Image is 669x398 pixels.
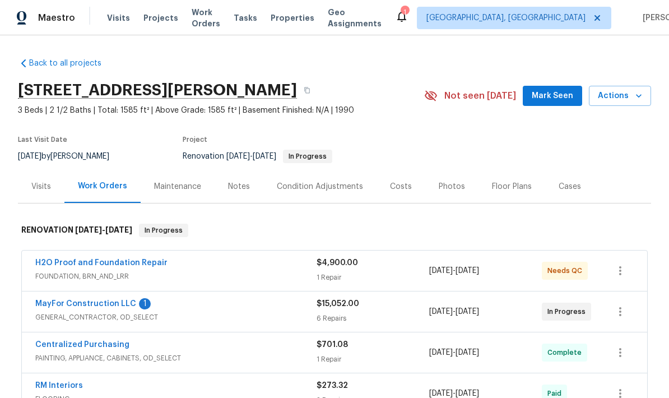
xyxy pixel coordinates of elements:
span: Project [183,136,207,143]
span: [DATE] [429,267,453,275]
span: FOUNDATION, BRN_AND_LRR [35,271,317,282]
button: Copy Address [297,80,317,100]
span: Work Orders [192,7,220,29]
div: 1 Repair [317,354,429,365]
span: $273.32 [317,382,348,390]
a: MayFor Construction LLC [35,300,136,308]
span: - [429,347,479,358]
span: Not seen [DATE] [444,90,516,101]
button: Actions [589,86,651,107]
div: Condition Adjustments [277,181,363,192]
span: Complete [547,347,586,358]
div: Maintenance [154,181,201,192]
span: - [429,265,479,276]
span: $701.08 [317,341,348,349]
a: H2O Proof and Foundation Repair [35,259,168,267]
div: Visits [31,181,51,192]
span: GENERAL_CONTRACTOR, OD_SELECT [35,312,317,323]
span: Projects [143,12,178,24]
div: Costs [390,181,412,192]
span: [GEOGRAPHIC_DATA], [GEOGRAPHIC_DATA] [426,12,586,24]
div: 6 Repairs [317,313,429,324]
span: In Progress [547,306,590,317]
div: RENOVATION [DATE]-[DATE]In Progress [18,212,651,248]
span: Renovation [183,152,332,160]
span: [DATE] [456,267,479,275]
span: [DATE] [456,308,479,316]
span: Last Visit Date [18,136,67,143]
span: [DATE] [105,226,132,234]
span: Geo Assignments [328,7,382,29]
span: $15,052.00 [317,300,359,308]
div: 1 [401,7,408,18]
span: [DATE] [18,152,41,160]
span: Tasks [234,14,257,22]
span: Actions [598,89,642,103]
span: Mark Seen [532,89,573,103]
div: Floor Plans [492,181,532,192]
div: Cases [559,181,581,192]
span: In Progress [140,225,187,236]
span: PAINTING, APPLIANCE, CABINETS, OD_SELECT [35,353,317,364]
span: - [75,226,132,234]
span: In Progress [284,153,331,160]
button: Mark Seen [523,86,582,107]
div: 1 [139,298,151,309]
span: Properties [271,12,314,24]
span: [DATE] [253,152,276,160]
span: Needs QC [547,265,587,276]
span: [DATE] [456,390,479,397]
div: 1 Repair [317,272,429,283]
h6: RENOVATION [21,224,132,237]
a: RM Interiors [35,382,83,390]
span: [DATE] [429,349,453,357]
span: [DATE] [456,349,479,357]
div: Work Orders [78,181,127,192]
div: Photos [439,181,465,192]
span: $4,900.00 [317,259,358,267]
a: Back to all projects [18,58,126,69]
span: - [226,152,276,160]
span: [DATE] [429,390,453,397]
a: Centralized Purchasing [35,341,129,349]
span: 3 Beds | 2 1/2 Baths | Total: 1585 ft² | Above Grade: 1585 ft² | Basement Finished: N/A | 1990 [18,105,424,116]
div: by [PERSON_NAME] [18,150,123,163]
div: Notes [228,181,250,192]
span: [DATE] [429,308,453,316]
span: - [429,306,479,317]
span: Maestro [38,12,75,24]
span: Visits [107,12,130,24]
span: [DATE] [75,226,102,234]
span: [DATE] [226,152,250,160]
